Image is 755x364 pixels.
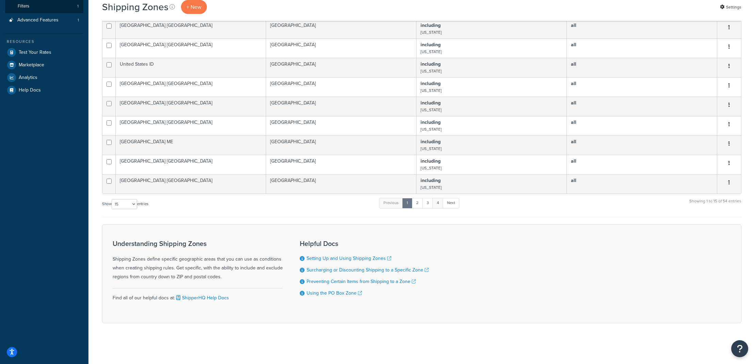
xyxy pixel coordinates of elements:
[266,77,416,97] td: [GEOGRAPHIC_DATA]
[113,288,283,302] div: Find all of our helpful docs at:
[175,294,229,301] a: ShipperHQ Help Docs
[5,71,83,84] a: Analytics
[421,41,441,48] b: including
[5,14,83,27] a: Advanced Features 1
[421,158,441,165] b: including
[379,198,403,208] a: Previous
[266,116,416,135] td: [GEOGRAPHIC_DATA]
[571,177,576,184] b: all
[19,50,51,55] span: Test Your Rates
[307,266,429,274] a: Surcharging or Discounting Shipping to a Specific Zone
[443,198,459,208] a: Next
[18,3,29,9] span: Filters
[307,255,391,262] a: Setting Up and Using Shipping Zones
[116,19,266,38] td: [GEOGRAPHIC_DATA] [GEOGRAPHIC_DATA]
[5,59,83,71] a: Marketplace
[19,62,44,68] span: Marketplace
[307,289,362,297] a: Using the PO Box Zone
[421,177,441,184] b: including
[5,14,83,27] li: Advanced Features
[116,174,266,194] td: [GEOGRAPHIC_DATA] [GEOGRAPHIC_DATA]
[421,22,441,29] b: including
[102,199,148,209] label: Show entries
[300,240,429,247] h3: Helpful Docs
[421,107,442,113] small: [US_STATE]
[116,135,266,155] td: [GEOGRAPHIC_DATA] ME
[266,174,416,194] td: [GEOGRAPHIC_DATA]
[421,119,441,126] b: including
[571,99,576,106] b: all
[116,97,266,116] td: [GEOGRAPHIC_DATA] [GEOGRAPHIC_DATA]
[77,3,79,9] span: 1
[307,278,416,285] a: Preventing Certain Items from Shipping to a Zone
[432,198,443,208] a: 4
[421,49,442,55] small: [US_STATE]
[17,17,59,23] span: Advanced Features
[421,126,442,132] small: [US_STATE]
[116,58,266,77] td: United States ID
[412,198,423,208] a: 2
[421,87,442,94] small: [US_STATE]
[571,138,576,145] b: all
[720,2,741,12] a: Settings
[78,17,79,23] span: 1
[113,240,283,281] div: Shipping Zones define specific geographic areas that you can use as conditions when creating ship...
[266,58,416,77] td: [GEOGRAPHIC_DATA]
[422,198,433,208] a: 3
[571,41,576,48] b: all
[5,84,83,96] a: Help Docs
[116,155,266,174] td: [GEOGRAPHIC_DATA] [GEOGRAPHIC_DATA]
[266,135,416,155] td: [GEOGRAPHIC_DATA]
[116,116,266,135] td: [GEOGRAPHIC_DATA] [GEOGRAPHIC_DATA]
[266,19,416,38] td: [GEOGRAPHIC_DATA]
[571,22,576,29] b: all
[402,198,412,208] a: 1
[571,158,576,165] b: all
[571,61,576,68] b: all
[266,155,416,174] td: [GEOGRAPHIC_DATA]
[421,61,441,68] b: including
[112,199,137,209] select: Showentries
[113,240,283,247] h3: Understanding Shipping Zones
[5,39,83,45] div: Resources
[421,68,442,74] small: [US_STATE]
[689,197,741,212] div: Showing 1 to 15 of 54 entries
[731,340,748,357] button: Open Resource Center
[571,119,576,126] b: all
[421,184,442,191] small: [US_STATE]
[421,80,441,87] b: including
[5,46,83,59] a: Test Your Rates
[421,146,442,152] small: [US_STATE]
[102,0,168,14] h1: Shipping Zones
[421,165,442,171] small: [US_STATE]
[421,99,441,106] b: including
[186,3,201,11] span: + New
[421,138,441,145] b: including
[19,87,41,93] span: Help Docs
[571,80,576,87] b: all
[266,97,416,116] td: [GEOGRAPHIC_DATA]
[116,77,266,97] td: [GEOGRAPHIC_DATA] [GEOGRAPHIC_DATA]
[116,38,266,58] td: [GEOGRAPHIC_DATA] [GEOGRAPHIC_DATA]
[266,38,416,58] td: [GEOGRAPHIC_DATA]
[19,75,37,81] span: Analytics
[421,29,442,35] small: [US_STATE]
